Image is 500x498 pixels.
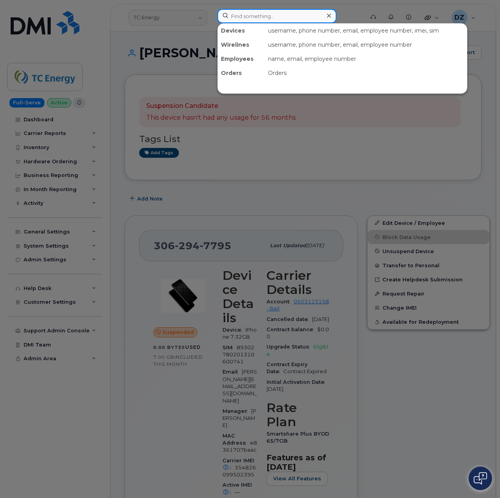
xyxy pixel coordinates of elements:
div: Wirelines [218,38,265,52]
div: username, phone number, email, employee number, imei, sim [265,24,467,38]
div: Orders [218,66,265,80]
img: Open chat [474,472,487,485]
div: Orders [265,66,467,80]
div: username, phone number, email, employee number [265,38,467,52]
div: Employees [218,52,265,66]
div: Devices [218,24,265,38]
div: name, email, employee number [265,52,467,66]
